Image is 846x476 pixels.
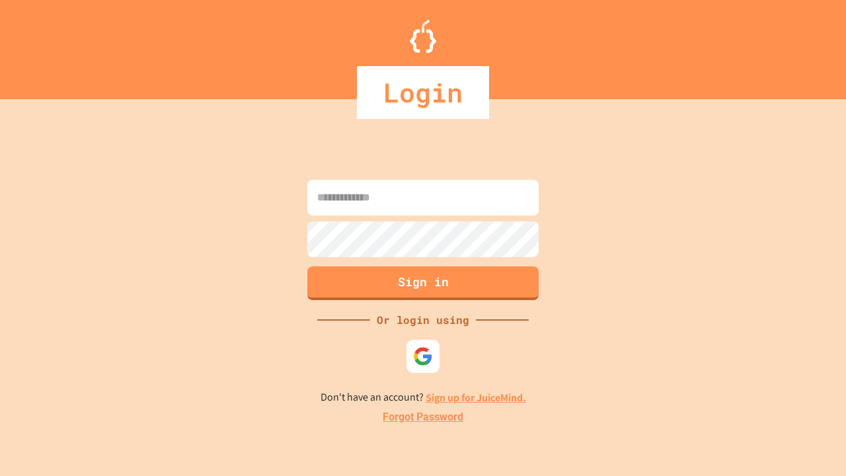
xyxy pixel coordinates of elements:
[321,389,526,406] p: Don't have an account?
[357,66,489,119] div: Login
[413,346,433,366] img: google-icon.svg
[426,391,526,405] a: Sign up for JuiceMind.
[790,423,833,463] iframe: chat widget
[383,409,463,425] a: Forgot Password
[410,20,436,53] img: Logo.svg
[370,312,476,328] div: Or login using
[736,366,833,422] iframe: chat widget
[307,266,539,300] button: Sign in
